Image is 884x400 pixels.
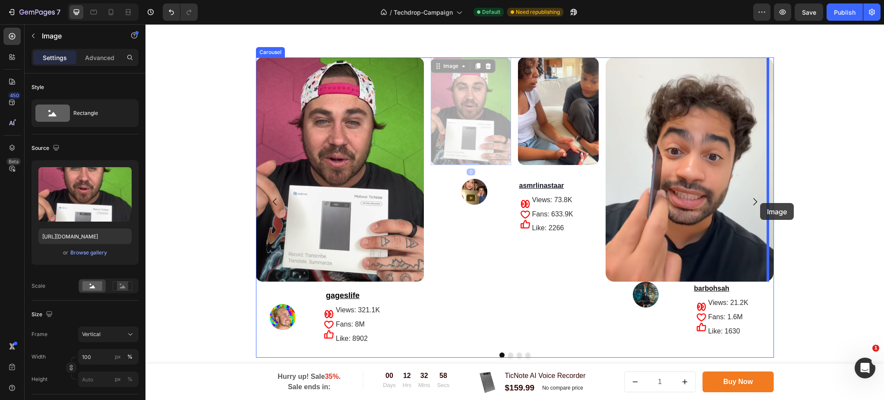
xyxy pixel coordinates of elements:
[43,53,67,62] p: Settings
[163,3,198,21] div: Undo/Redo
[795,3,823,21] button: Save
[125,374,135,384] button: px
[834,8,856,17] div: Publish
[115,353,121,361] div: px
[42,31,115,41] p: Image
[73,103,126,123] div: Rectangle
[57,7,60,17] p: 7
[390,8,392,17] span: /
[125,352,135,362] button: px
[85,53,114,62] p: Advanced
[394,8,453,17] span: Techdrop-Campaign
[70,248,107,257] button: Browse gallery
[78,371,139,387] input: px%
[78,327,139,342] button: Vertical
[8,92,21,99] div: 450
[32,375,47,383] label: Height
[113,374,123,384] button: %
[115,375,121,383] div: px
[872,345,879,352] span: 1
[32,83,44,91] div: Style
[32,330,47,338] label: Frame
[113,352,123,362] button: %
[82,330,101,338] span: Vertical
[6,158,21,165] div: Beta
[32,282,45,290] div: Scale
[127,375,133,383] div: %
[145,24,884,400] iframe: Design area
[127,353,133,361] div: %
[482,8,500,16] span: Default
[70,249,107,257] div: Browse gallery
[827,3,863,21] button: Publish
[32,353,46,361] label: Width
[63,248,68,258] span: or
[78,349,139,365] input: px%
[32,143,61,154] div: Source
[38,167,132,222] img: preview-image
[855,358,875,378] iframe: Intercom live chat
[38,229,132,244] input: https://example.com/image.jpg
[32,309,54,321] div: Size
[3,3,64,21] button: 7
[516,8,560,16] span: Need republishing
[802,9,816,16] span: Save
